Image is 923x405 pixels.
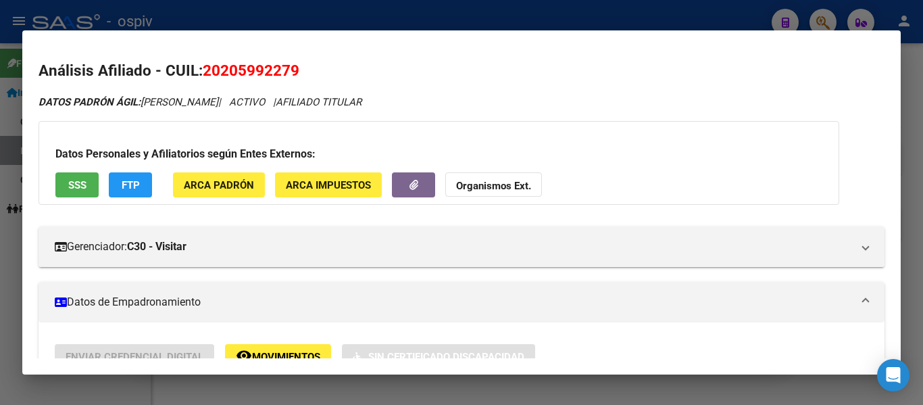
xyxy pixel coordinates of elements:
[236,348,252,364] mat-icon: remove_red_eye
[127,239,186,255] strong: C30 - Visitar
[55,146,822,162] h3: Datos Personales y Afiliatorios según Entes Externos:
[39,59,884,82] h2: Análisis Afiliado - CUIL:
[877,359,909,391] div: Open Intercom Messenger
[276,96,361,108] span: AFILIADO TITULAR
[225,344,331,369] button: Movimientos
[275,172,382,197] button: ARCA Impuestos
[203,62,299,79] span: 20205992279
[55,294,852,310] mat-panel-title: Datos de Empadronamiento
[122,179,140,191] span: FTP
[39,227,884,267] mat-expansion-panel-header: Gerenciador:C30 - Visitar
[368,351,524,363] span: Sin Certificado Discapacidad
[456,180,531,192] strong: Organismos Ext.
[39,282,884,323] mat-expansion-panel-header: Datos de Empadronamiento
[39,96,218,108] span: [PERSON_NAME]
[445,172,542,197] button: Organismos Ext.
[252,351,320,363] span: Movimientos
[39,96,361,108] i: | ACTIVO |
[39,96,141,108] strong: DATOS PADRÓN ÁGIL:
[342,344,535,369] button: Sin Certificado Discapacidad
[109,172,152,197] button: FTP
[68,179,86,191] span: SSS
[55,344,214,369] button: Enviar Credencial Digital
[286,179,371,191] span: ARCA Impuestos
[55,172,99,197] button: SSS
[66,351,203,363] span: Enviar Credencial Digital
[184,179,254,191] span: ARCA Padrón
[173,172,265,197] button: ARCA Padrón
[55,239,852,255] mat-panel-title: Gerenciador:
